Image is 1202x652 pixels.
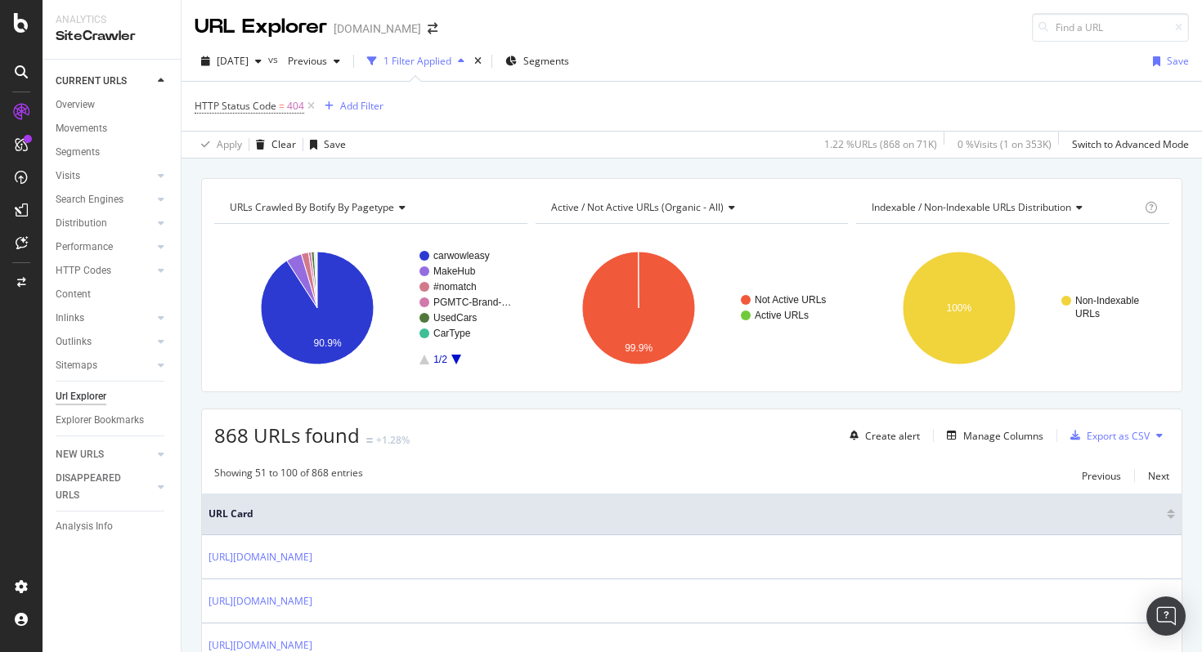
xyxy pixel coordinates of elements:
a: HTTP Codes [56,262,153,279]
svg: A chart. [214,237,527,379]
text: 100% [947,302,972,314]
a: Analysis Info [56,518,169,535]
span: 2025 Sep. 26th [217,54,249,68]
div: URL Explorer [195,13,327,41]
text: Non-Indexable [1075,295,1139,306]
a: Content [56,286,169,303]
div: Showing 51 to 100 of 868 entries [214,466,363,485]
button: Save [1146,48,1189,74]
a: Inlinks [56,310,153,327]
a: Explorer Bookmarks [56,412,169,429]
button: Previous [1082,466,1121,485]
div: SiteCrawler [56,27,168,46]
div: HTTP Codes [56,262,111,279]
div: Sitemaps [56,357,97,374]
div: Switch to Advanced Mode [1072,137,1189,151]
button: [DATE] [195,48,268,74]
button: Apply [195,132,242,158]
div: Open Intercom Messenger [1146,596,1186,636]
div: Search Engines [56,191,123,208]
text: Not Active URLs [755,294,826,306]
span: = [279,99,285,113]
h4: Indexable / Non-Indexable URLs Distribution [868,194,1141,221]
svg: A chart. [536,237,849,379]
a: Distribution [56,215,153,232]
div: Save [1167,54,1189,68]
span: 868 URLs found [214,422,360,449]
div: Analytics [56,13,168,27]
div: Overview [56,96,95,114]
div: Explorer Bookmarks [56,412,144,429]
input: Find a URL [1032,13,1189,42]
a: Overview [56,96,169,114]
h4: Active / Not Active URLs [548,194,834,221]
div: Analysis Info [56,518,113,535]
span: Active / Not Active URLs (organic - all) [551,200,724,214]
button: Segments [499,48,576,74]
text: CarType [433,328,471,339]
a: CURRENT URLS [56,73,153,90]
div: Visits [56,167,80,185]
span: 404 [287,95,304,118]
button: Switch to Advanced Mode [1065,132,1189,158]
a: DISAPPEARED URLS [56,470,153,504]
text: carwowleasy [433,250,490,261]
button: Clear [249,132,296,158]
div: CURRENT URLS [56,73,127,90]
div: Outlinks [56,333,92,351]
div: +1.28% [376,433,410,447]
text: URLs [1075,308,1100,319]
span: vs [268,52,281,66]
div: Inlinks [56,310,84,327]
div: Export as CSV [1087,429,1150,443]
a: Sitemaps [56,357,153,374]
div: 1.22 % URLs ( 868 on 71K ) [824,137,937,151]
div: Save [324,137,346,151]
span: URL Card [209,507,1163,521]
text: #nomatch [433,281,477,293]
text: PGMTC-Brand-… [433,297,511,308]
span: HTTP Status Code [195,99,276,113]
span: Segments [523,54,569,68]
text: 90.9% [314,337,342,349]
a: [URL][DOMAIN_NAME] [209,549,312,565]
span: Indexable / Non-Indexable URLs distribution [872,200,1071,214]
div: Next [1148,469,1169,483]
div: Manage Columns [963,429,1043,443]
span: URLs Crawled By Botify By pagetype [230,200,394,214]
button: Previous [281,48,347,74]
text: 99.9% [625,342,653,354]
a: Segments [56,144,169,161]
div: times [471,53,485,69]
div: Distribution [56,215,107,232]
span: Previous [281,54,327,68]
div: arrow-right-arrow-left [428,23,437,34]
div: Content [56,286,91,303]
a: Movements [56,120,169,137]
div: DISAPPEARED URLS [56,470,138,504]
button: Next [1148,466,1169,485]
text: MakeHub [433,266,476,277]
a: NEW URLS [56,446,153,463]
div: Movements [56,120,107,137]
div: Create alert [865,429,920,443]
a: Outlinks [56,333,153,351]
a: Visits [56,167,153,185]
h4: URLs Crawled By Botify By pagetype [226,194,513,221]
img: Equal [366,438,373,443]
a: [URL][DOMAIN_NAME] [209,593,312,610]
div: Clear [271,137,296,151]
div: Previous [1082,469,1121,483]
svg: A chart. [856,237,1169,379]
a: Url Explorer [56,388,169,405]
div: Apply [217,137,242,151]
div: Segments [56,144,100,161]
text: 1/2 [433,354,447,365]
div: 0 % Visits ( 1 on 353K ) [958,137,1052,151]
button: Save [303,132,346,158]
div: 1 Filter Applied [383,54,451,68]
div: Url Explorer [56,388,106,405]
